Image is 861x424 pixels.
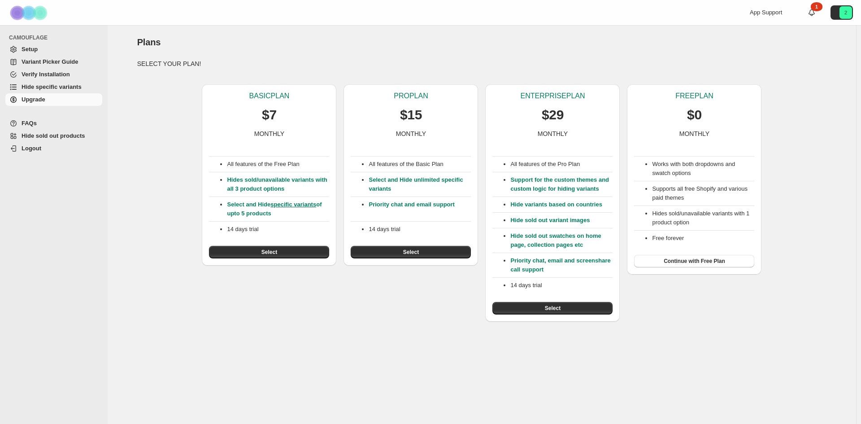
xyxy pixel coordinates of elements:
span: Upgrade [22,96,45,103]
span: Continue with Free Plan [664,258,725,265]
p: Hide sold out swatches on home page, collection pages etc [510,232,613,249]
li: Free forever [652,234,754,243]
p: MONTHLY [679,129,709,138]
p: BASIC PLAN [249,92,290,101]
a: 1 [807,8,816,17]
li: Works with both dropdowns and swatch options [652,160,754,178]
p: 14 days trial [227,225,329,234]
p: All features of the Basic Plan [369,160,471,169]
p: ENTERPRISE PLAN [520,92,585,101]
p: $7 [262,106,277,124]
span: FAQs [22,120,37,127]
span: Plans [137,37,161,47]
p: MONTHLY [538,129,568,138]
p: FREE PLAN [675,92,713,101]
span: Select [545,305,561,312]
a: Variant Picker Guide [5,56,102,68]
a: Verify Installation [5,68,102,81]
span: Verify Installation [22,71,70,78]
a: Logout [5,142,102,155]
span: Logout [22,145,41,152]
div: 1 [811,2,822,11]
span: CAMOUFLAGE [9,34,103,41]
p: Select and Hide of upto 5 products [227,200,329,218]
span: Variant Picker Guide [22,58,78,65]
p: PRO PLAN [394,92,428,101]
span: App Support [750,9,782,16]
p: 14 days trial [369,225,471,234]
p: All features of the Pro Plan [510,160,613,169]
button: Select [492,302,613,315]
p: Select and Hide unlimited specific variants [369,175,471,193]
p: Hide sold out variant images [510,216,613,225]
button: Select [209,246,329,258]
img: Camouflage [7,0,52,25]
button: Continue with Free Plan [634,255,754,267]
p: $29 [542,106,564,124]
p: 14 days trial [510,281,613,290]
text: 2 [844,10,847,15]
li: Hides sold/unavailable variants with 1 product option [652,209,754,227]
li: Supports all free Shopify and various paid themes [652,184,754,202]
a: FAQs [5,117,102,130]
span: Select [261,249,277,256]
a: Hide specific variants [5,81,102,93]
a: Upgrade [5,93,102,106]
span: Setup [22,46,38,52]
p: $15 [400,106,422,124]
p: $0 [687,106,702,124]
p: Hides sold/unavailable variants with all 3 product options [227,175,329,193]
p: SELECT YOUR PLAN! [137,59,827,68]
span: Hide sold out products [22,132,85,139]
p: Priority chat and email support [369,200,471,218]
span: Hide specific variants [22,83,82,90]
a: Setup [5,43,102,56]
span: Select [403,249,419,256]
p: All features of the Free Plan [227,160,329,169]
button: Avatar with initials 2 [831,5,853,20]
button: Select [351,246,471,258]
a: Hide sold out products [5,130,102,142]
p: MONTHLY [254,129,284,138]
p: Support for the custom themes and custom logic for hiding variants [510,175,613,193]
span: Avatar with initials 2 [839,6,852,19]
p: MONTHLY [396,129,426,138]
p: Priority chat, email and screenshare call support [510,256,613,274]
p: Hide variants based on countries [510,200,613,209]
a: specific variants [270,201,316,208]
